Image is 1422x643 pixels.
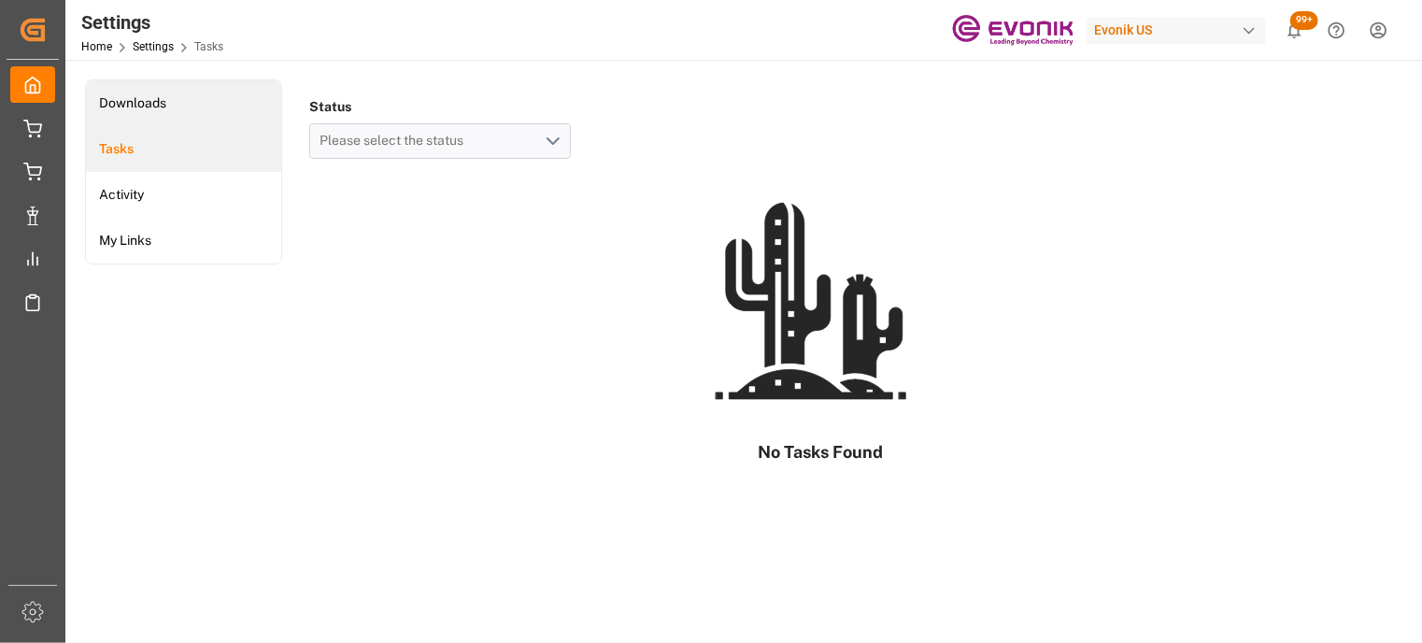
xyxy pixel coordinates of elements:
button: Evonik US [1087,12,1273,48]
img: Evonik-brand-mark-Deep-Purple-RGB.jpeg_1700498283.jpeg [952,14,1074,47]
a: Activity [86,172,281,218]
a: Home [81,40,112,53]
h4: Status [309,93,571,120]
button: Help Center [1315,9,1358,51]
h2: No Tasks Found [758,439,883,464]
div: Evonik US [1087,17,1266,44]
button: show 100 new notifications [1273,9,1315,51]
a: My Links [86,218,281,264]
span: Please select the status [320,133,473,148]
a: Tasks [86,126,281,172]
a: Settings [133,40,174,53]
span: 99+ [1290,11,1318,30]
div: Settings [81,8,223,36]
a: Downloads [86,80,281,126]
button: open menu [309,123,571,159]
